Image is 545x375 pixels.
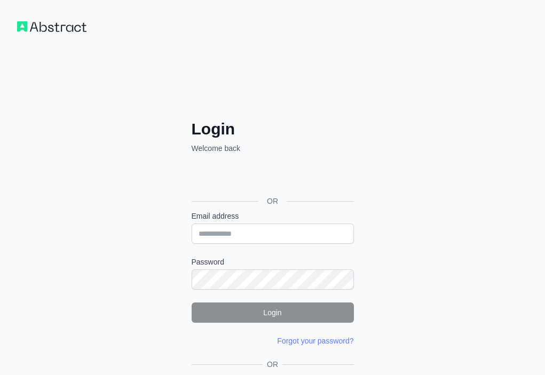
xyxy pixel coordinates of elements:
label: Email address [192,211,354,221]
iframe: Przycisk Zaloguj się przez Google [186,165,357,189]
button: Login [192,302,354,323]
img: Workflow [17,21,86,32]
h2: Login [192,119,354,139]
a: Forgot your password? [277,337,353,345]
span: OR [258,196,287,206]
span: OR [263,359,282,370]
p: Welcome back [192,143,354,154]
label: Password [192,257,354,267]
